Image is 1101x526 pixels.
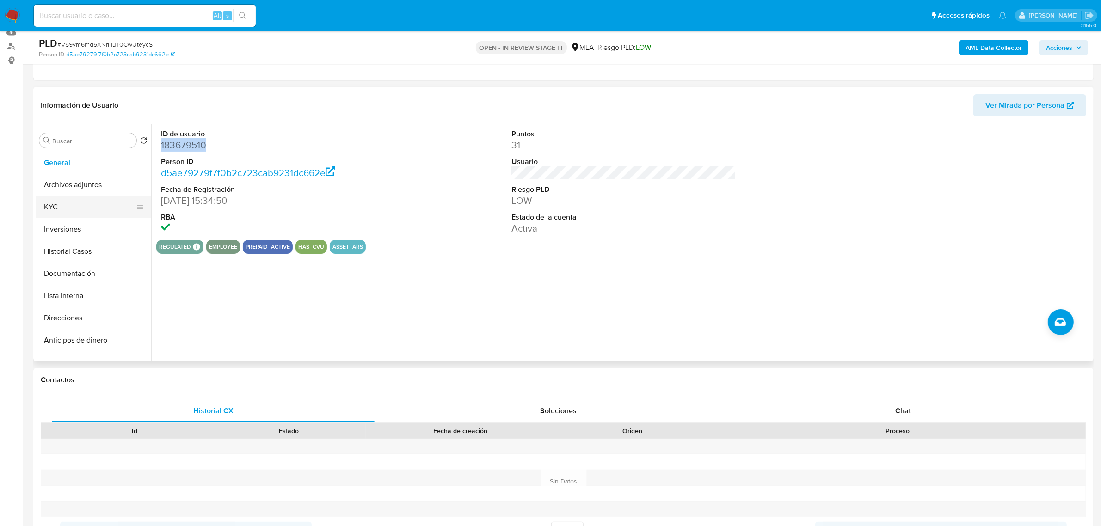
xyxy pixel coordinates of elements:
span: LOW [636,42,652,53]
input: Buscar [52,137,133,145]
span: Riesgo PLD: [598,43,652,53]
div: Id [64,426,205,435]
a: d5ae79279f7f0b2c723cab9231dc662e [161,166,335,179]
span: Ver Mirada por Persona [985,94,1064,116]
span: Acciones [1046,40,1072,55]
button: Documentación [36,263,151,285]
span: Chat [895,405,911,416]
a: d5ae79279f7f0b2c723cab9231dc662e [66,50,175,59]
button: Volver al orden por defecto [140,137,148,147]
div: Origen [562,426,703,435]
div: Proceso [716,426,1079,435]
span: Accesos rápidos [938,11,990,20]
dt: ID de usuario [161,129,386,139]
h1: Información de Usuario [41,101,118,110]
dt: Usuario [511,157,736,167]
b: Person ID [39,50,64,59]
button: regulated [159,245,191,249]
button: Anticipos de dinero [36,329,151,351]
button: General [36,152,151,174]
span: Soluciones [540,405,577,416]
dt: Puntos [511,129,736,139]
span: 3.155.0 [1081,22,1096,29]
button: Lista Interna [36,285,151,307]
button: Cuentas Bancarias [36,351,151,373]
dt: Estado de la cuenta [511,212,736,222]
button: Ver Mirada por Persona [973,94,1086,116]
dd: [DATE] 15:34:50 [161,194,386,207]
button: employee [209,245,237,249]
a: Notificaciones [999,12,1007,19]
span: Historial CX [193,405,234,416]
button: Inversiones [36,218,151,240]
button: Acciones [1039,40,1088,55]
h1: Contactos [41,375,1086,385]
button: Buscar [43,137,50,144]
b: AML Data Collector [966,40,1022,55]
button: Direcciones [36,307,151,329]
div: Fecha de creación [372,426,549,435]
button: Historial Casos [36,240,151,263]
span: s [226,11,229,20]
dt: Riesgo PLD [511,184,736,195]
dt: RBA [161,212,386,222]
dd: 183679510 [161,139,386,152]
a: Salir [1084,11,1094,20]
span: Alt [214,11,221,20]
dd: Activa [511,222,736,235]
dd: LOW [511,194,736,207]
span: # V59ym6md5XNrHuT0CwUteycS [57,40,153,49]
p: OPEN - IN REVIEW STAGE III [476,41,567,54]
button: KYC [36,196,144,218]
dd: 31 [511,139,736,152]
dt: Person ID [161,157,386,167]
button: prepaid_active [246,245,290,249]
input: Buscar usuario o caso... [34,10,256,22]
b: PLD [39,36,57,50]
button: Archivos adjuntos [36,174,151,196]
button: asset_ars [332,245,363,249]
button: has_cvu [298,245,324,249]
div: Estado [218,426,359,435]
div: MLA [571,43,594,53]
dt: Fecha de Registración [161,184,386,195]
p: andres.vilosio@mercadolibre.com [1029,11,1081,20]
button: search-icon [233,9,252,22]
button: AML Data Collector [959,40,1028,55]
